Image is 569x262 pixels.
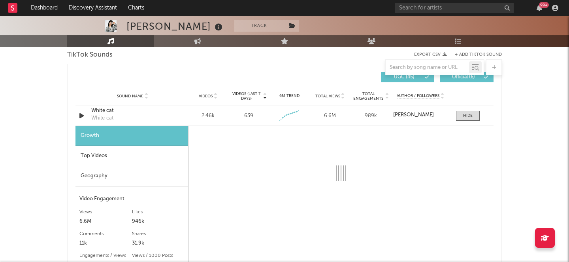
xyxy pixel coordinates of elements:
div: 989k [352,112,389,120]
button: + Add TikTok Sound [447,53,502,57]
div: 6.6M [79,217,132,226]
button: 99+ [537,5,542,11]
div: Geography [75,166,188,186]
button: Export CSV [414,52,447,57]
div: Comments [79,229,132,239]
div: 31.9k [132,239,185,248]
div: 2.46k [190,112,226,120]
div: 946k [132,217,185,226]
span: Total Views [315,94,340,99]
span: TikTok Sounds [67,50,113,60]
div: 6M Trend [271,93,308,99]
span: Videos [199,94,213,99]
button: UGC(45) [381,72,434,82]
span: Official ( 6 ) [445,75,482,80]
strong: [PERSON_NAME] [393,112,434,118]
div: Views / 1000 Posts [132,251,185,260]
span: Sound Name [117,94,143,99]
button: Official(6) [440,72,494,82]
span: Author / Followers [397,93,439,99]
span: Total Engagements [352,91,384,101]
span: UGC ( 45 ) [386,75,422,80]
div: 11k [79,239,132,248]
a: White cat [91,107,174,115]
div: 639 [244,112,253,120]
div: Views [79,207,132,217]
div: [PERSON_NAME] [126,20,224,33]
button: + Add TikTok Sound [455,53,502,57]
a: [PERSON_NAME] [393,112,448,118]
div: Engagements / Views [79,251,132,260]
input: Search for artists [395,3,514,13]
div: White cat [91,114,113,122]
div: Growth [75,126,188,146]
div: 6.6M [312,112,349,120]
span: Videos (last 7 days) [230,91,262,101]
input: Search by song name or URL [386,65,469,71]
div: Video Engagement [79,194,184,204]
div: Likes [132,207,185,217]
div: Top Videos [75,146,188,166]
div: Shares [132,229,185,239]
div: 99 + [539,2,549,8]
button: Track [234,20,284,32]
